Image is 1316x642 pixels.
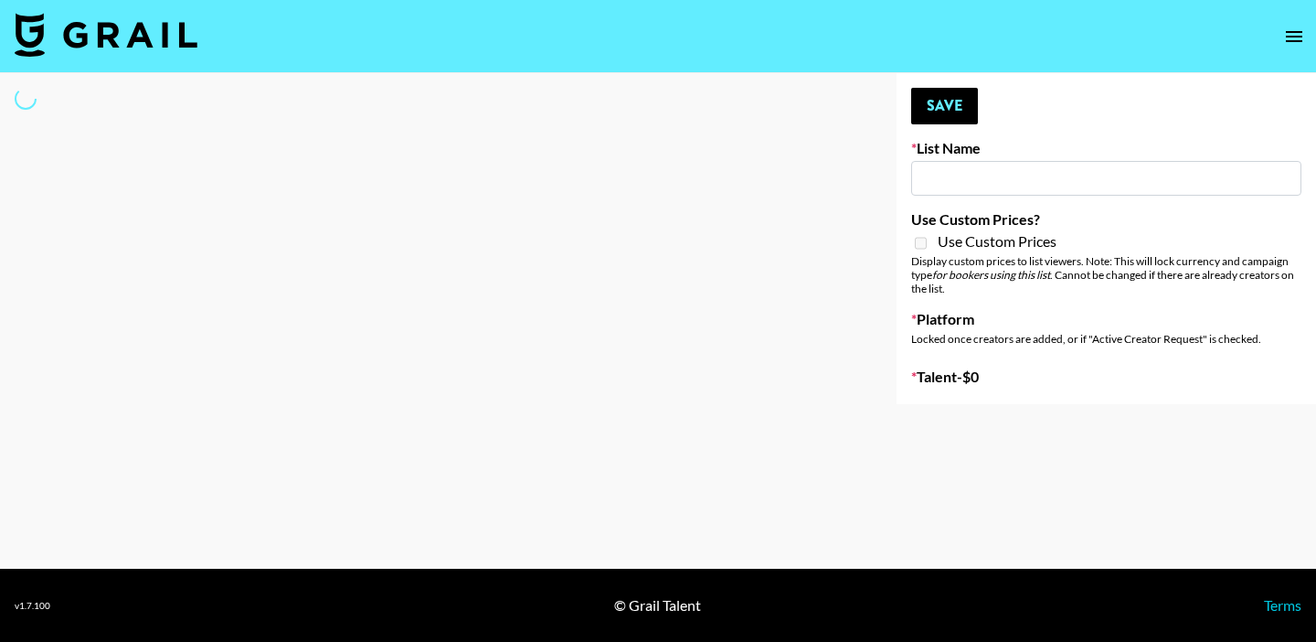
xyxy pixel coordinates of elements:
div: Display custom prices to list viewers. Note: This will lock currency and campaign type . Cannot b... [911,254,1301,295]
img: Grail Talent [15,13,197,57]
em: for bookers using this list [932,268,1050,282]
button: Save [911,88,978,124]
label: Use Custom Prices? [911,210,1301,229]
label: Platform [911,310,1301,328]
div: v 1.7.100 [15,600,50,612]
label: Talent - $ 0 [911,368,1301,386]
a: Terms [1264,596,1301,614]
label: List Name [911,139,1301,157]
div: © Grail Talent [614,596,701,615]
div: Locked once creators are added, or if "Active Creator Request" is checked. [911,332,1301,346]
span: Use Custom Prices [938,232,1056,251]
button: open drawer [1276,18,1312,55]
